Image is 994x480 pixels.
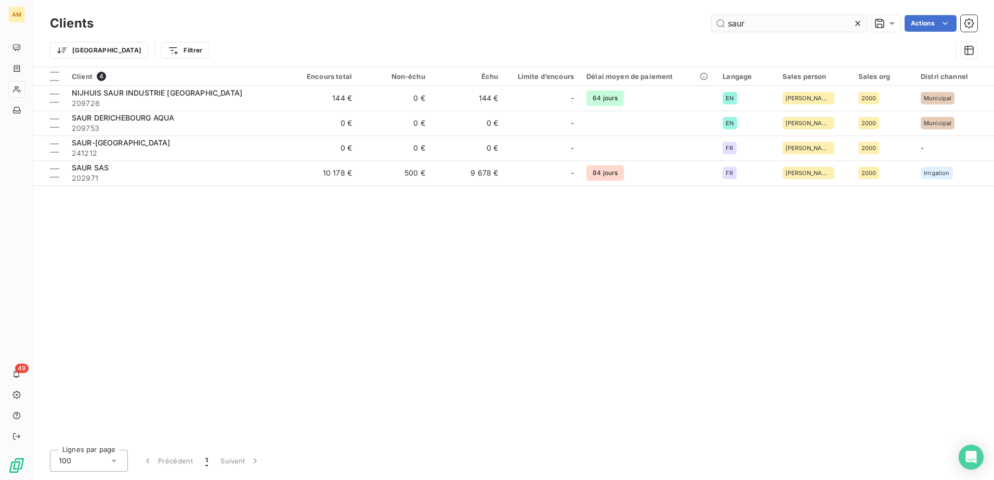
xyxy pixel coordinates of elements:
[786,95,831,101] span: [PERSON_NAME]
[858,72,908,81] div: Sales org
[358,111,431,136] td: 0 €
[438,72,499,81] div: Échu
[358,161,431,185] td: 500 €
[161,42,209,59] button: Filtrer
[97,72,106,81] span: 4
[15,364,29,373] span: 49
[72,113,174,122] span: SAUR DERICHEBOURG AQUA
[285,111,358,136] td: 0 €
[586,165,624,181] span: 84 jours
[921,72,988,81] div: Distri channel
[959,445,984,470] div: Open Intercom Messenger
[72,173,279,183] span: 202971
[358,136,431,161] td: 0 €
[786,170,831,176] span: [PERSON_NAME]
[358,86,431,111] td: 0 €
[726,120,734,126] span: EN
[723,72,769,81] div: Langage
[72,148,279,158] span: 241212
[571,93,574,103] span: -
[905,15,957,32] button: Actions
[285,161,358,185] td: 10 178 €
[586,90,624,106] span: 64 jours
[924,95,951,101] span: Municipal
[205,456,208,466] span: 1
[72,123,279,134] span: 209753
[571,143,574,153] span: -
[586,72,710,81] div: Délai moyen de paiement
[72,72,93,81] span: Client
[364,72,425,81] div: Non-échu
[50,14,94,33] h3: Clients
[285,136,358,161] td: 0 €
[861,95,877,101] span: 2000
[921,143,924,152] span: -
[571,118,574,128] span: -
[50,42,148,59] button: [GEOGRAPHIC_DATA]
[861,170,877,176] span: 2000
[431,111,505,136] td: 0 €
[511,72,574,81] div: Limite d’encours
[431,86,505,111] td: 144 €
[711,15,867,32] input: Rechercher
[786,120,831,126] span: [PERSON_NAME]
[136,450,199,472] button: Précédent
[72,138,170,147] span: SAUR-[GEOGRAPHIC_DATA]
[59,456,71,466] span: 100
[8,457,25,474] img: Logo LeanPay
[72,163,109,172] span: SAUR SAS
[431,136,505,161] td: 0 €
[924,170,950,176] span: Irrigation
[861,120,877,126] span: 2000
[72,98,279,109] span: 209726
[214,450,267,472] button: Suivant
[786,145,831,151] span: [PERSON_NAME]
[782,72,846,81] div: Sales person
[726,170,733,176] span: FR
[199,450,214,472] button: 1
[285,86,358,111] td: 144 €
[571,168,574,178] span: -
[291,72,352,81] div: Encours total
[924,120,951,126] span: Municipal
[726,95,734,101] span: EN
[72,88,242,97] span: NIJHUIS SAUR INDUSTRIE [GEOGRAPHIC_DATA]
[726,145,733,151] span: FR
[431,161,505,185] td: 9 678 €
[8,6,25,23] div: AM
[861,145,877,151] span: 2000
